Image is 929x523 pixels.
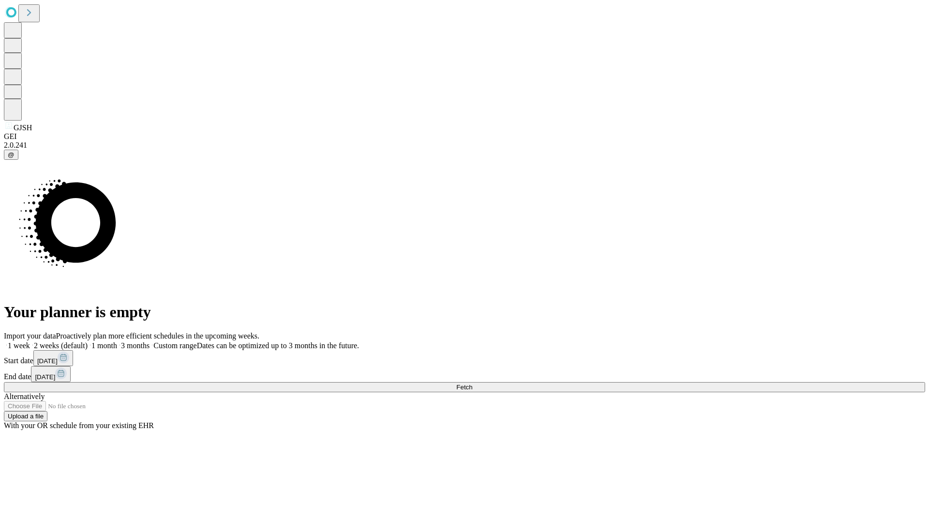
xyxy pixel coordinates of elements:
span: Dates can be optimized up to 3 months in the future. [197,341,359,350]
button: @ [4,150,18,160]
span: Custom range [153,341,196,350]
button: Fetch [4,382,925,392]
span: Import your data [4,332,56,340]
div: Start date [4,350,925,366]
span: With your OR schedule from your existing EHR [4,421,154,430]
button: [DATE] [33,350,73,366]
button: Upload a file [4,411,47,421]
span: 1 month [91,341,117,350]
h1: Your planner is empty [4,303,925,321]
span: [DATE] [37,357,58,365]
button: [DATE] [31,366,71,382]
span: Alternatively [4,392,45,400]
span: [DATE] [35,373,55,381]
span: 1 week [8,341,30,350]
span: GJSH [14,123,32,132]
span: 2 weeks (default) [34,341,88,350]
span: 3 months [121,341,150,350]
div: GEI [4,132,925,141]
span: Fetch [456,384,472,391]
div: 2.0.241 [4,141,925,150]
span: @ [8,151,15,158]
div: End date [4,366,925,382]
span: Proactively plan more efficient schedules in the upcoming weeks. [56,332,259,340]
